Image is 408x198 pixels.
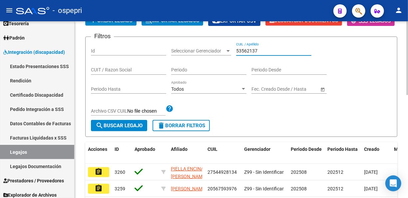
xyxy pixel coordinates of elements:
[395,6,403,14] mat-icon: person
[327,147,358,152] span: Periodo Hasta
[291,169,307,175] span: 202508
[207,147,217,152] span: CUIL
[251,86,272,92] input: Start date
[5,6,13,14] mat-icon: menu
[157,122,165,130] mat-icon: delete
[3,34,25,42] span: Padrón
[319,86,326,93] button: Open calendar
[291,186,307,191] span: 202508
[364,147,379,152] span: Creado
[91,32,114,41] h3: Filtros
[3,20,29,27] span: Tesorería
[132,142,159,164] datatable-header-cell: Aprobado
[127,108,166,114] input: Archivo CSV CUIL
[115,186,125,191] span: 3259
[171,186,206,191] span: [PERSON_NAME]
[153,120,210,131] button: Borrar Filtros
[364,186,378,191] span: [DATE]
[115,147,119,152] span: ID
[3,177,64,184] span: Prestadores / Proveedores
[171,166,206,179] span: PIELLA ENCINA [PERSON_NAME]
[244,147,270,152] span: Gerenciador
[207,186,237,191] span: 20567593976
[135,147,155,152] span: Aprobado
[96,122,104,130] mat-icon: search
[327,169,343,175] span: 202512
[385,175,401,191] div: Open Intercom Messenger
[115,169,125,175] span: 3260
[364,169,378,175] span: [DATE]
[91,120,147,131] button: Buscar Legajo
[327,186,343,191] span: 202512
[89,18,133,24] span: Crear Legajo
[212,18,256,24] span: Exportar CSV
[88,147,107,152] span: Acciones
[96,123,143,129] span: Buscar Legajo
[241,142,288,164] datatable-header-cell: Gerenciador
[244,186,284,191] span: Z99 - Sin Identificar
[244,169,284,175] span: Z99 - Sin Identificar
[171,86,184,92] span: Todos
[205,142,241,164] datatable-header-cell: CUIL
[361,142,391,164] datatable-header-cell: Creado
[157,123,205,129] span: Borrar Filtros
[171,147,188,152] span: Afiliado
[325,142,361,164] datatable-header-cell: Periodo Hasta
[95,184,103,192] mat-icon: assignment
[112,142,132,164] datatable-header-cell: ID
[91,108,127,114] span: Archivo CSV CUIL
[171,48,225,54] span: Seleccionar Gerenciador
[278,86,310,92] input: End date
[288,142,325,164] datatable-header-cell: Periodo Desde
[291,147,322,152] span: Periodo Desde
[207,169,237,175] span: 27544928134
[95,168,103,176] mat-icon: assignment
[168,142,205,164] datatable-header-cell: Afiliado
[166,105,174,113] mat-icon: help
[3,49,65,56] span: Integración (discapacidad)
[85,142,112,164] datatable-header-cell: Acciones
[53,3,82,18] span: - ospepri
